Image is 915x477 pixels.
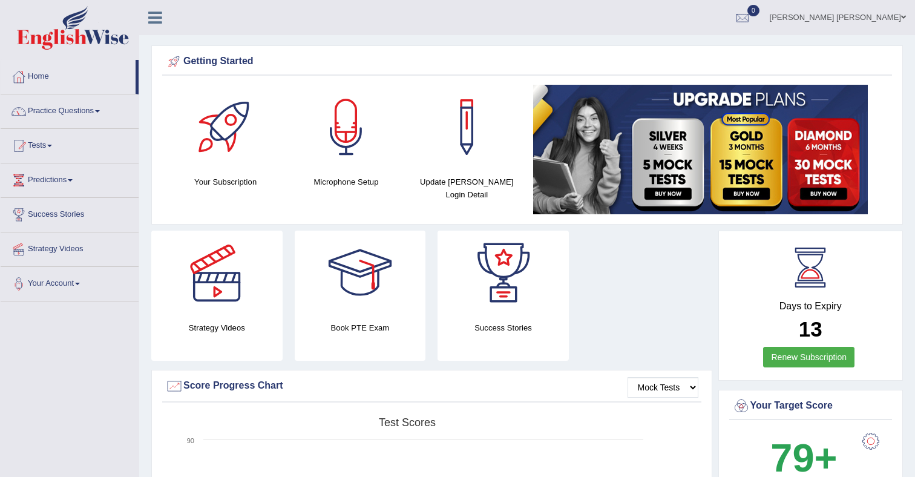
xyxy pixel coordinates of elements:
a: Predictions [1,163,139,194]
tspan: Test scores [379,416,436,429]
a: Tests [1,129,139,159]
h4: Book PTE Exam [295,321,426,334]
a: Strategy Videos [1,232,139,263]
div: Getting Started [165,53,889,71]
a: Your Account [1,267,139,297]
a: Practice Questions [1,94,139,125]
div: Your Target Score [732,397,890,415]
h4: Microphone Setup [292,176,400,188]
span: 0 [747,5,759,16]
a: Home [1,60,136,90]
img: small5.jpg [533,85,868,214]
b: 13 [799,317,822,341]
h4: Your Subscription [171,176,280,188]
a: Success Stories [1,198,139,228]
text: 90 [187,437,194,444]
h4: Strategy Videos [151,321,283,334]
h4: Success Stories [438,321,569,334]
h4: Update [PERSON_NAME] Login Detail [413,176,521,201]
h4: Days to Expiry [732,301,890,312]
div: Score Progress Chart [165,377,698,395]
a: Renew Subscription [763,347,854,367]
